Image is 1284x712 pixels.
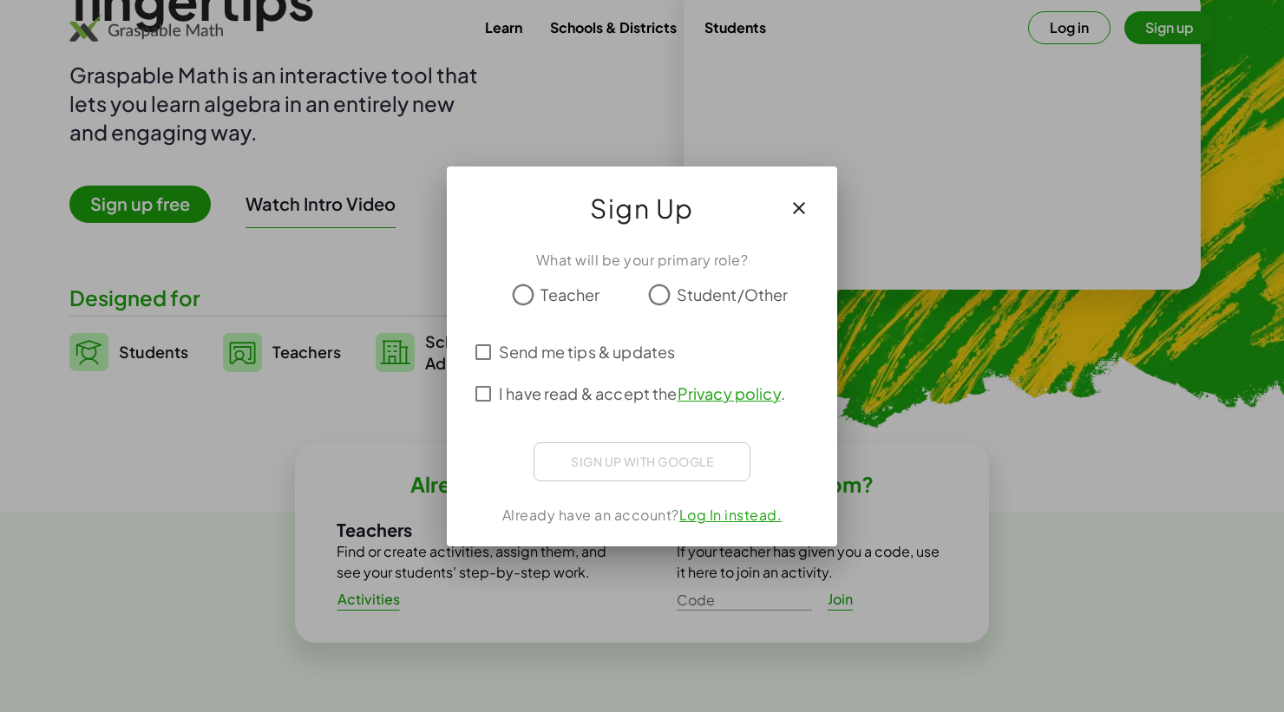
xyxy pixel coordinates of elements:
span: Teacher [540,283,599,306]
span: I have read & accept the . [499,382,785,405]
a: Log In instead. [679,506,783,524]
span: Sign Up [590,187,694,229]
a: Privacy policy [678,383,781,403]
div: Already have an account? [468,505,816,526]
div: What will be your primary role? [468,250,816,271]
span: Send me tips & updates [499,340,675,363]
span: Student/Other [677,283,789,306]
